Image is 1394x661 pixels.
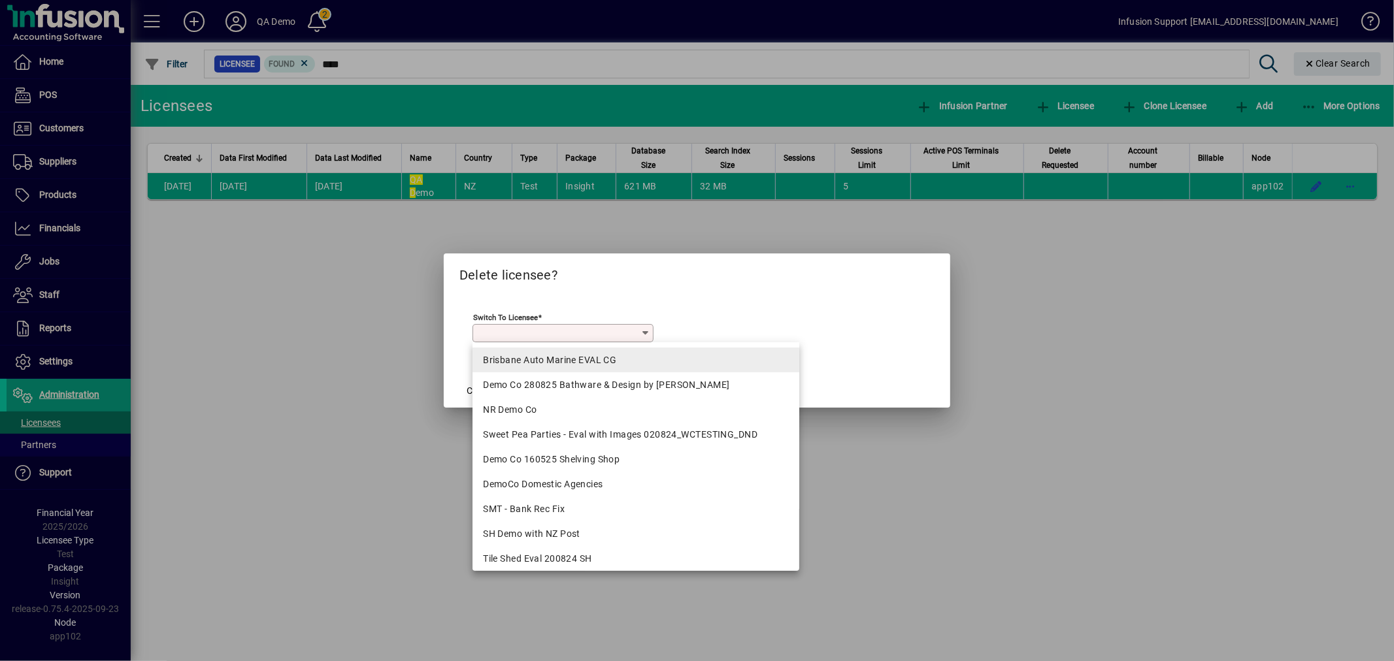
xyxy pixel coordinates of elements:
[483,477,789,491] div: DemoCo Domestic Agencies
[483,378,789,392] div: Demo Co 280825 Bathware & Design by [PERSON_NAME]
[467,384,494,398] span: Cancel
[483,527,789,541] div: SH Demo with NZ Post
[473,397,799,422] mat-option: NR Demo Co
[473,372,799,397] mat-option: Demo Co 280825 Bathware & Design by Kristy
[473,521,799,546] mat-option: SH Demo with NZ Post
[459,379,501,402] button: Cancel
[483,502,789,516] div: SMT - Bank Rec Fix
[473,447,799,472] mat-option: Demo Co 160525 Shelving Shop
[473,496,799,521] mat-option: SMT - Bank Rec Fix
[473,422,799,447] mat-option: Sweet Pea Parties - Eval with Images 020824_WCTESTING_DND
[473,347,799,372] mat-option: Brisbane Auto Marine EVAL CG
[444,253,950,291] h2: Delete licensee?
[473,546,799,571] mat-option: Tile Shed Eval 200824 SH
[473,313,538,322] mat-label: Switch to licensee
[483,552,789,566] div: Tile Shed Eval 200824 SH
[483,353,789,367] div: Brisbane Auto Marine EVAL CG
[473,472,799,496] mat-option: DemoCo Domestic Agencies
[483,428,789,442] div: Sweet Pea Parties - Eval with Images 020824_WCTESTING_DND
[483,453,789,466] div: Demo Co 160525 Shelving Shop
[483,403,789,417] div: NR Demo Co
